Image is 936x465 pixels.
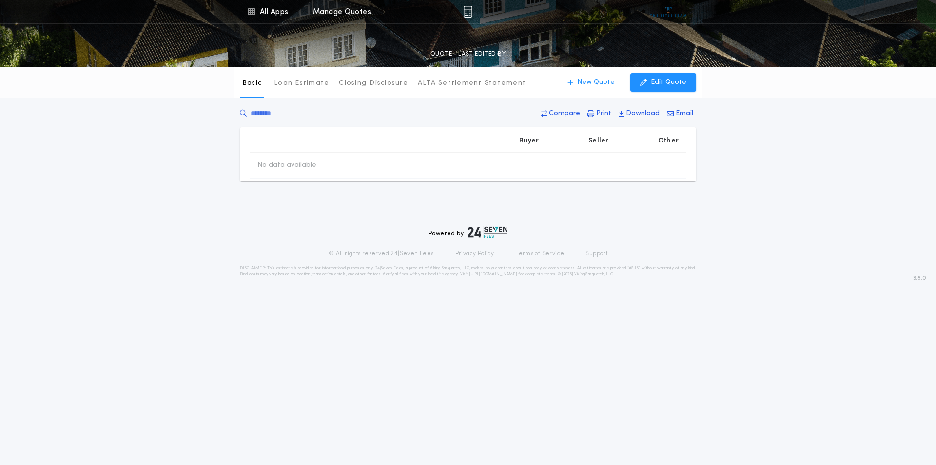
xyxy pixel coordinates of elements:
[549,109,580,119] p: Compare
[250,153,324,178] td: No data available
[468,226,507,238] img: logo
[463,6,472,18] img: img
[455,250,494,258] a: Privacy Policy
[240,265,696,277] p: DISCLAIMER: This estimate is provided for informational purposes only. 24|Seven Fees, a product o...
[418,79,526,88] p: ALTA Settlement Statement
[664,105,696,122] button: Email
[515,250,564,258] a: Terms of Service
[630,73,696,92] button: Edit Quote
[626,109,660,119] p: Download
[585,105,614,122] button: Print
[577,78,615,87] p: New Quote
[538,105,583,122] button: Compare
[616,105,663,122] button: Download
[429,226,507,238] div: Powered by
[519,136,539,146] p: Buyer
[242,79,262,88] p: Basic
[596,109,611,119] p: Print
[658,136,679,146] p: Other
[430,49,506,59] p: QUOTE - LAST EDITED BY
[651,78,686,87] p: Edit Quote
[588,136,609,146] p: Seller
[650,7,687,17] img: vs-icon
[585,250,607,258] a: Support
[469,272,517,276] a: [URL][DOMAIN_NAME]
[676,109,693,119] p: Email
[558,73,624,92] button: New Quote
[329,250,434,258] p: © All rights reserved. 24|Seven Fees
[274,79,329,88] p: Loan Estimate
[913,274,926,283] span: 3.8.0
[339,79,408,88] p: Closing Disclosure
